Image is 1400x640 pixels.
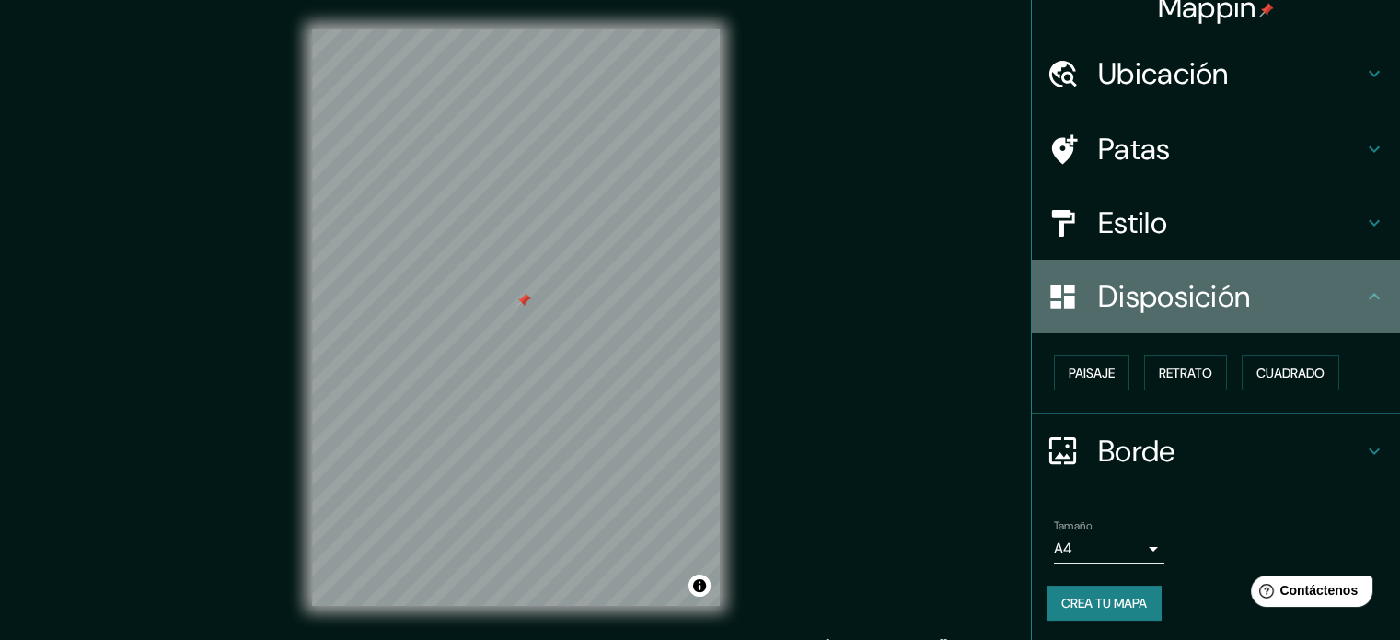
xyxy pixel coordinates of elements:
div: Disposición [1032,260,1400,333]
button: Crea tu mapa [1047,586,1162,621]
font: Borde [1098,432,1175,471]
font: Tamaño [1054,518,1092,533]
font: Paisaje [1069,365,1115,381]
font: Cuadrado [1256,365,1325,381]
div: Patas [1032,112,1400,186]
button: Retrato [1144,355,1227,390]
font: Retrato [1159,365,1212,381]
img: pin-icon.png [1259,3,1274,17]
div: A4 [1054,534,1164,564]
button: Paisaje [1054,355,1129,390]
button: Cuadrado [1242,355,1339,390]
canvas: Mapa [312,29,720,606]
iframe: Lanzador de widgets de ayuda [1236,568,1380,620]
font: Disposición [1098,277,1250,316]
font: Crea tu mapa [1061,595,1147,611]
font: Patas [1098,130,1171,169]
div: Borde [1032,414,1400,488]
button: Activar o desactivar atribución [688,575,711,597]
div: Ubicación [1032,37,1400,111]
font: Ubicación [1098,54,1229,93]
font: A4 [1054,539,1072,558]
font: Estilo [1098,204,1167,242]
div: Estilo [1032,186,1400,260]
